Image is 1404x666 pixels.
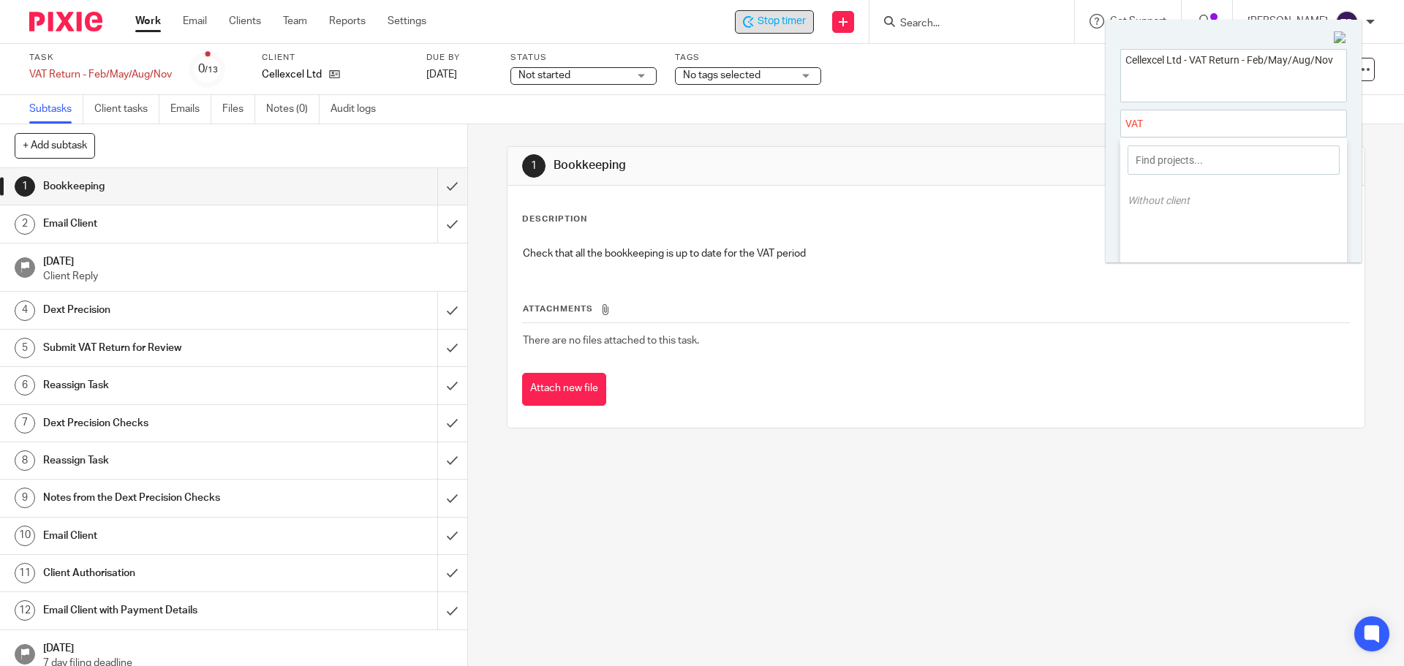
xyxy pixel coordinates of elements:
div: 7 [15,413,35,434]
div: 12 [15,600,35,621]
span: No tags selected [683,70,760,80]
p: Client Reply [43,269,453,284]
h1: Bookkeeping [554,158,967,173]
a: Clients [229,14,261,29]
img: svg%3E [1335,10,1359,34]
span: There are no files attached to this task. [523,336,699,346]
a: Team [283,14,307,29]
button: + Add subtask [15,133,95,158]
h1: Email Client with Payment Details [43,599,296,621]
div: 8 [15,450,35,471]
a: Emails [170,95,211,124]
label: Tags [675,52,821,64]
input: Find projects... [1128,145,1340,175]
div: 4 [15,300,35,321]
div: 1 [522,154,546,178]
label: Status [510,52,657,64]
a: Email [183,14,207,29]
div: 0 [198,61,218,77]
span: Not started [518,70,570,80]
div: VAT Return - Feb/May/Aug/Nov [29,67,172,82]
h1: [DATE] [43,637,453,656]
span: Stop timer [758,14,806,29]
div: 1 [15,176,35,197]
div: 5 [15,338,35,358]
p: Cellexcel Ltd [262,67,322,82]
p: [PERSON_NAME] [1248,14,1328,29]
i: Without client [1128,194,1190,206]
div: 6 [15,375,35,396]
div: 11 [15,563,35,583]
a: Reports [329,14,366,29]
h1: Reassign Task [43,450,296,472]
h1: Dext Precision [43,299,296,321]
textarea: Cellexcel Ltd - VAT Return - Feb/May/Aug/Nov [1121,50,1346,97]
label: Task [29,52,172,64]
h1: Dext Precision Checks [43,412,296,434]
span: [DATE] [426,69,457,80]
h1: Reassign Task [43,374,296,396]
div: Cellexcel Ltd - VAT Return - Feb/May/Aug/Nov [735,10,814,34]
div: 10 [15,526,35,546]
img: Close [1334,31,1347,45]
label: Client [262,52,408,64]
img: Pixie [29,12,102,31]
h1: Notes from the Dext Precision Checks [43,487,296,509]
a: Subtasks [29,95,83,124]
a: Settings [388,14,426,29]
h1: Email Client [43,525,296,547]
div: 2 [15,214,35,235]
div: 9 [15,488,35,508]
p: Description [522,213,587,225]
a: Client tasks [94,95,159,124]
small: /13 [205,66,218,74]
label: Due by [426,52,492,64]
h1: Client Authorisation [43,562,296,584]
h1: Bookkeeping [43,175,296,197]
h1: Submit VAT Return for Review [43,337,296,359]
a: Files [222,95,255,124]
h1: [DATE] [43,251,453,269]
a: Notes (0) [266,95,320,124]
a: Work [135,14,161,29]
h1: Email Client [43,213,296,235]
span: Get Support [1110,16,1166,26]
input: Search [899,18,1030,31]
p: Check that all the bookkeeping is up to date for the VAT period [523,246,1348,261]
span: Attachments [523,305,593,313]
button: Attach new file [522,373,606,406]
a: Audit logs [331,95,387,124]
